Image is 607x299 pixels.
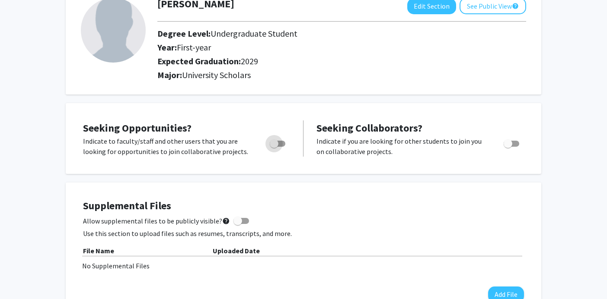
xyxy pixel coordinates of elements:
b: Uploaded Date [213,246,260,255]
p: Indicate if you are looking for other students to join you on collaborative projects. [316,136,487,157]
span: 2029 [241,56,258,66]
h2: Year: [157,42,478,53]
b: File Name [83,246,114,255]
h2: Expected Graduation: [157,56,478,66]
iframe: Chat [6,260,37,293]
mat-icon: help [512,1,519,11]
span: Undergraduate Student [211,28,297,39]
h4: Supplemental Files [83,200,524,212]
span: Seeking Opportunities? [83,121,192,135]
mat-icon: help [222,216,230,226]
p: Use this section to upload files such as resumes, transcripts, and more. [83,228,524,239]
span: Allow supplemental files to be publicly visible? [83,216,230,226]
span: University Scholars [182,69,251,80]
p: Indicate to faculty/staff and other users that you are looking for opportunities to join collabor... [83,136,253,157]
span: Seeking Collaborators? [316,121,422,135]
div: Toggle [500,136,524,149]
span: First-year [177,42,211,53]
h2: Degree Level: [157,28,478,39]
h2: Major: [157,70,526,80]
div: No Supplemental Files [82,261,525,271]
div: Toggle [266,136,290,149]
